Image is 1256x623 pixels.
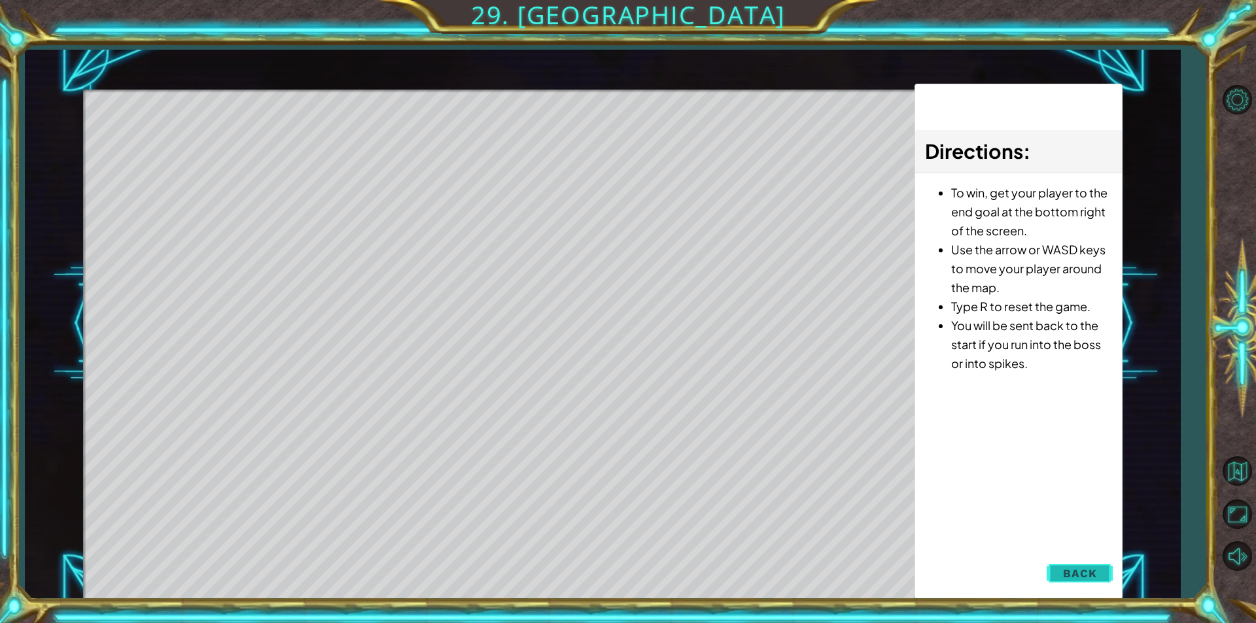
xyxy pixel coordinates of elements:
span: Directions [925,139,1023,163]
a: Back to Map [1218,450,1256,494]
button: Maximize Browser [1218,496,1256,533]
li: To win, get your player to the end goal at the bottom right of the screen. [951,183,1112,240]
button: Level Options [1218,80,1256,118]
button: Back to Map [1218,452,1256,490]
li: Use the arrow or WASD keys to move your player around the map. [951,240,1112,297]
h3: : [925,137,1112,166]
button: Back [1047,560,1113,586]
span: Back [1063,567,1096,580]
li: Type R to reset the game. [951,297,1112,316]
button: Mute [1218,537,1256,575]
li: You will be sent back to the start if you run into the boss or into spikes. [951,316,1112,373]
